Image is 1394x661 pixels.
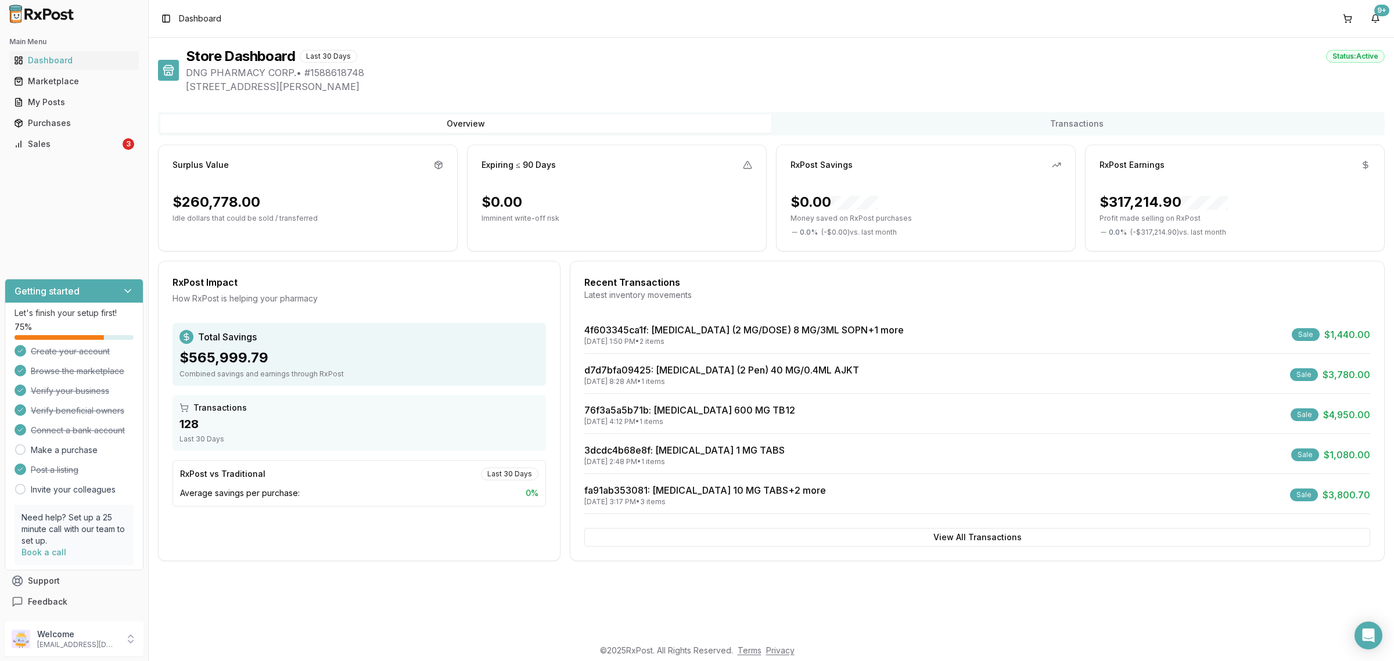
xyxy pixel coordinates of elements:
[173,193,260,211] div: $260,778.00
[28,596,67,608] span: Feedback
[31,365,124,377] span: Browse the marketplace
[9,71,139,92] a: Marketplace
[1292,328,1320,341] div: Sale
[1290,488,1318,501] div: Sale
[5,114,143,132] button: Purchases
[14,76,134,87] div: Marketplace
[173,159,229,171] div: Surplus Value
[37,640,118,649] p: [EMAIL_ADDRESS][DOMAIN_NAME]
[5,93,143,112] button: My Posts
[160,114,771,133] button: Overview
[31,405,124,416] span: Verify beneficial owners
[481,468,538,480] div: Last 30 Days
[31,425,125,436] span: Connect a bank account
[31,484,116,495] a: Invite your colleagues
[5,72,143,91] button: Marketplace
[173,214,443,223] p: Idle dollars that could be sold / transferred
[791,193,878,211] div: $0.00
[179,434,539,444] div: Last 30 Days
[800,228,818,237] span: 0.0 %
[9,113,139,134] a: Purchases
[21,512,127,547] p: Need help? Set up a 25 minute call with our team to set up.
[180,487,300,499] span: Average savings per purchase:
[738,645,761,655] a: Terms
[1355,622,1382,649] div: Open Intercom Messenger
[21,547,66,557] a: Book a call
[1366,9,1385,28] button: 9+
[173,275,546,289] div: RxPost Impact
[526,487,538,499] span: 0 %
[179,349,539,367] div: $565,999.79
[9,50,139,71] a: Dashboard
[5,570,143,591] button: Support
[1109,228,1127,237] span: 0.0 %
[584,377,859,386] div: [DATE] 8:28 AM • 1 items
[584,324,904,336] a: 4f603345ca1f: [MEDICAL_DATA] (2 MG/DOSE) 8 MG/3ML SOPN+1 more
[1100,193,1228,211] div: $317,214.90
[821,228,897,237] span: ( - $0.00 ) vs. last month
[31,346,110,357] span: Create your account
[482,193,522,211] div: $0.00
[1324,448,1370,462] span: $1,080.00
[14,138,120,150] div: Sales
[584,444,785,456] a: 3dcdc4b68e8f: [MEDICAL_DATA] 1 MG TABS
[300,50,357,63] div: Last 30 Days
[1100,214,1370,223] p: Profit made selling on RxPost
[791,159,853,171] div: RxPost Savings
[771,114,1382,133] button: Transactions
[37,628,118,640] p: Welcome
[5,5,79,23] img: RxPost Logo
[193,402,247,414] span: Transactions
[584,337,904,346] div: [DATE] 1:50 PM • 2 items
[179,416,539,432] div: 128
[5,591,143,612] button: Feedback
[5,135,143,153] button: Sales3
[584,404,795,416] a: 76f3a5a5b71b: [MEDICAL_DATA] 600 MG TB12
[1100,159,1165,171] div: RxPost Earnings
[173,293,546,304] div: How RxPost is helping your pharmacy
[584,417,795,426] div: [DATE] 4:12 PM • 1 items
[5,51,143,70] button: Dashboard
[584,457,785,466] div: [DATE] 2:48 PM • 1 items
[186,47,295,66] h1: Store Dashboard
[31,464,78,476] span: Post a listing
[584,497,826,506] div: [DATE] 3:17 PM • 3 items
[482,159,556,171] div: Expiring ≤ 90 Days
[1130,228,1226,237] span: ( - $317,214.90 ) vs. last month
[14,117,134,129] div: Purchases
[482,214,752,223] p: Imminent write-off risk
[766,645,795,655] a: Privacy
[1374,5,1389,16] div: 9+
[584,528,1370,547] button: View All Transactions
[179,369,539,379] div: Combined savings and earnings through RxPost
[584,289,1370,301] div: Latest inventory movements
[1323,368,1370,382] span: $3,780.00
[1290,368,1318,381] div: Sale
[198,330,257,344] span: Total Savings
[1323,408,1370,422] span: $4,950.00
[1291,408,1318,421] div: Sale
[186,66,1385,80] span: DNG PHARMACY CORP. • # 1588618748
[9,37,139,46] h2: Main Menu
[31,385,109,397] span: Verify your business
[15,307,134,319] p: Let's finish your setup first!
[179,13,221,24] nav: breadcrumb
[1324,328,1370,342] span: $1,440.00
[186,80,1385,94] span: [STREET_ADDRESS][PERSON_NAME]
[791,214,1061,223] p: Money saved on RxPost purchases
[1323,488,1370,502] span: $3,800.70
[180,468,265,480] div: RxPost vs Traditional
[584,484,826,496] a: fa91ab353081: [MEDICAL_DATA] 10 MG TABS+2 more
[31,444,98,456] a: Make a purchase
[14,55,134,66] div: Dashboard
[15,284,80,298] h3: Getting started
[584,275,1370,289] div: Recent Transactions
[15,321,32,333] span: 75 %
[1326,50,1385,63] div: Status: Active
[179,13,221,24] span: Dashboard
[14,96,134,108] div: My Posts
[1291,448,1319,461] div: Sale
[9,134,139,155] a: Sales3
[9,92,139,113] a: My Posts
[584,364,859,376] a: d7d7bfa09425: [MEDICAL_DATA] (2 Pen) 40 MG/0.4ML AJKT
